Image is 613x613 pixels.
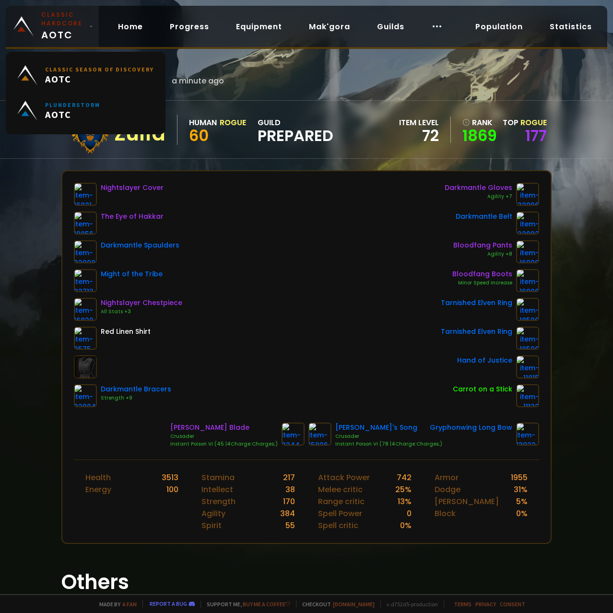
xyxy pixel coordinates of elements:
span: Prepared [258,129,333,143]
div: Carrot on a Stick [453,384,512,394]
img: item-11122 [516,384,539,407]
div: Red Linen Shirt [101,327,151,337]
div: Strength [201,495,236,507]
div: Nightslayer Cover [101,183,164,193]
div: 5 % [516,495,528,507]
img: item-18500 [516,298,539,321]
div: Darkmantle Spaulders [101,240,179,250]
div: 217 [283,472,295,483]
div: 38 [285,483,295,495]
div: Darkmantle Bracers [101,384,171,394]
small: Classic Season of Discovery [45,66,154,73]
div: rank [462,117,497,129]
img: item-2244 [282,423,305,446]
span: Checkout [296,601,375,608]
img: item-16906 [516,269,539,292]
a: Statistics [542,17,600,36]
span: a minute ago [172,75,224,87]
div: Human [189,117,217,129]
img: item-19856 [74,212,97,235]
a: Home [110,17,151,36]
span: Rogue [520,117,547,128]
div: Top [503,117,547,129]
div: item level [399,117,439,129]
div: 25 % [395,483,412,495]
span: AOTC [45,73,154,85]
a: Population [468,17,530,36]
div: Crusader [170,433,278,440]
img: item-2575 [74,327,97,350]
div: 100 [166,483,178,495]
img: item-22004 [74,384,97,407]
div: 72 [399,129,439,143]
div: [PERSON_NAME] [435,495,499,507]
div: Rogue [220,117,246,129]
div: Block [435,507,456,519]
div: Agility +8 [453,250,512,258]
div: guild [258,117,333,143]
div: Dodge [435,483,460,495]
img: item-18500 [516,327,539,350]
a: Guilds [369,17,412,36]
span: AOTC [41,11,85,42]
div: [PERSON_NAME]'s Song [335,423,442,433]
div: Darkmantle Belt [456,212,512,222]
div: Instant Poison VI (45 |4Charge:Charges;) [170,440,278,448]
a: Report a bug [150,600,187,607]
span: 60 [189,125,209,146]
a: Buy me a coffee [243,601,290,608]
div: Melee critic [318,483,363,495]
div: Might of the Tribe [101,269,163,279]
div: Darkmantle Gloves [445,183,512,193]
div: Gryphonwing Long Bow [430,423,512,433]
div: Spell Power [318,507,362,519]
img: item-22712 [74,269,97,292]
span: AOTC [45,108,100,120]
small: Classic Hardcore [41,11,85,28]
img: item-22002 [516,212,539,235]
div: Hand of Justice [457,355,512,365]
a: Equipment [228,17,290,36]
div: [PERSON_NAME] Blade [170,423,278,433]
div: Tarnished Elven Ring [441,327,512,337]
div: 0 [407,507,412,519]
div: Attack Power [318,472,370,483]
div: Stamina [201,472,235,483]
div: The Eye of Hakkar [101,212,164,222]
span: v. d752d5 - production [380,601,438,608]
div: All Stats +3 [101,308,182,316]
div: Agility +7 [445,193,512,200]
div: Nightslayer Chestpiece [101,298,182,308]
div: 170 [283,495,295,507]
a: Mak'gora [301,17,358,36]
div: Range critic [318,495,365,507]
div: Intellect [201,483,233,495]
a: 1869 [462,129,497,143]
a: Privacy [475,601,496,608]
img: item-16909 [516,240,539,263]
div: Spirit [201,519,222,531]
img: item-16820 [74,298,97,321]
div: Bloodfang Boots [452,269,512,279]
a: Progress [162,17,217,36]
div: 0 % [516,507,528,519]
div: Armor [435,472,459,483]
div: 55 [285,519,295,531]
h1: Others [61,567,552,597]
img: item-13022 [516,423,539,446]
div: Energy [85,483,111,495]
div: Zulfa [114,127,165,141]
a: Consent [500,601,525,608]
a: a fan [122,601,137,608]
a: Classic Season of DiscoveryAOTC [12,58,160,93]
span: Support me, [200,601,290,608]
a: Classic HardcoreAOTC [6,6,99,47]
a: [DOMAIN_NAME] [333,601,375,608]
div: Tarnished Elven Ring [441,298,512,308]
div: Instant Poison VI (78 |4Charge:Charges;) [335,440,442,448]
img: item-22006 [516,183,539,206]
div: Minor Speed Increase [452,279,512,287]
div: Strength +9 [101,394,171,402]
a: PlunderstormAOTC [12,93,160,129]
div: Agility [201,507,225,519]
